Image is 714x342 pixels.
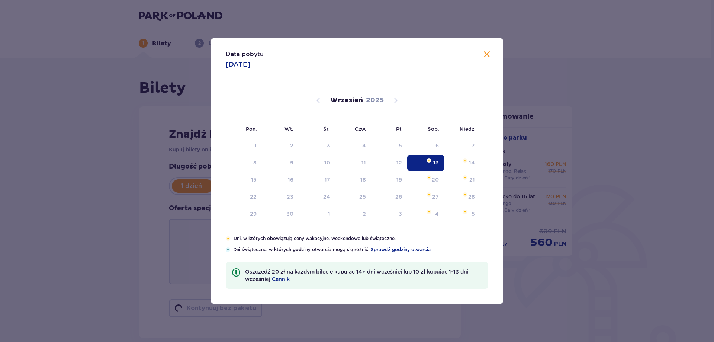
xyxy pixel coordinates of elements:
div: 4 [435,210,439,218]
td: Not available. wtorek, 30 września 2025 [262,206,299,223]
div: 29 [250,210,257,218]
div: 3 [399,210,402,218]
small: Czw. [355,126,366,132]
div: 5 [399,142,402,149]
td: Not available. piątek, 3 października 2025 [371,206,407,223]
div: 25 [359,193,366,201]
td: Not available. niedziela, 7 września 2025 [444,138,480,154]
td: Not available. poniedziałek, 15 września 2025 [226,172,262,188]
a: Cennik [272,275,290,283]
p: Oszczędź 20 zł na każdym bilecie kupując 14+ dni wcześniej lub 10 zł kupując 1-13 dni wcześniej! [245,268,482,283]
div: 1 [328,210,330,218]
small: Pon. [246,126,257,132]
small: Niedz. [460,126,476,132]
td: Not available. poniedziałek, 8 września 2025 [226,155,262,171]
td: Not available. poniedziałek, 1 września 2025 [226,138,262,154]
td: Not available. środa, 3 września 2025 [299,138,335,154]
td: Not available. sobota, 27 września 2025 [407,189,444,205]
div: 17 [325,176,330,183]
div: 19 [396,176,402,183]
td: Selected. sobota, 13 września 2025 [407,155,444,171]
td: Not available. czwartek, 11 września 2025 [335,155,372,171]
div: 16 [288,176,293,183]
div: 1 [254,142,257,149]
td: Not available. czwartek, 4 września 2025 [335,138,372,154]
td: Not available. sobota, 20 września 2025 [407,172,444,188]
td: Not available. środa, 24 września 2025 [299,189,335,205]
p: Dni, w których obowiązują ceny wakacyjne, weekendowe lub świąteczne. [234,235,488,242]
div: 30 [286,210,293,218]
div: 9 [290,159,293,166]
td: Not available. wtorek, 9 września 2025 [262,155,299,171]
small: Śr. [323,126,330,132]
p: Dni świąteczne, w których godziny otwarcia mogą się różnić. [233,246,488,253]
div: 13 [433,159,439,166]
td: Not available. poniedziałek, 29 września 2025 [226,206,262,223]
div: 12 [396,159,402,166]
td: Not available. środa, 17 września 2025 [299,172,335,188]
div: 11 [361,159,366,166]
td: Not available. środa, 1 października 2025 [299,206,335,223]
td: Not available. niedziela, 21 września 2025 [444,172,480,188]
td: Not available. wtorek, 2 września 2025 [262,138,299,154]
td: Not available. niedziela, 14 września 2025 [444,155,480,171]
div: 18 [360,176,366,183]
td: Not available. poniedziałek, 22 września 2025 [226,189,262,205]
div: 20 [432,176,439,183]
div: 23 [287,193,293,201]
div: 4 [362,142,366,149]
td: Not available. piątek, 19 września 2025 [371,172,407,188]
div: 15 [251,176,257,183]
td: Not available. wtorek, 16 września 2025 [262,172,299,188]
td: Not available. wtorek, 23 września 2025 [262,189,299,205]
div: 6 [435,142,439,149]
td: Not available. czwartek, 25 września 2025 [335,189,372,205]
small: Wt. [284,126,293,132]
td: Not available. sobota, 4 października 2025 [407,206,444,223]
a: Sprawdź godziny otwarcia [371,246,431,253]
td: Not available. sobota, 6 września 2025 [407,138,444,154]
div: 2 [363,210,366,218]
div: 10 [324,159,330,166]
td: Not available. czwartek, 18 września 2025 [335,172,372,188]
div: 26 [395,193,402,201]
td: Not available. piątek, 5 września 2025 [371,138,407,154]
div: 22 [250,193,257,201]
small: Pt. [396,126,403,132]
div: 27 [432,193,439,201]
td: Not available. środa, 10 września 2025 [299,155,335,171]
div: 2 [290,142,293,149]
div: 3 [327,142,330,149]
td: Not available. czwartek, 2 października 2025 [335,206,372,223]
div: 8 [253,159,257,166]
td: Not available. piątek, 26 września 2025 [371,189,407,205]
div: 24 [323,193,330,201]
td: Not available. piątek, 12 września 2025 [371,155,407,171]
small: Sob. [428,126,439,132]
div: Calendar [211,81,503,235]
td: Not available. niedziela, 5 października 2025 [444,206,480,223]
td: Not available. niedziela, 28 września 2025 [444,189,480,205]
